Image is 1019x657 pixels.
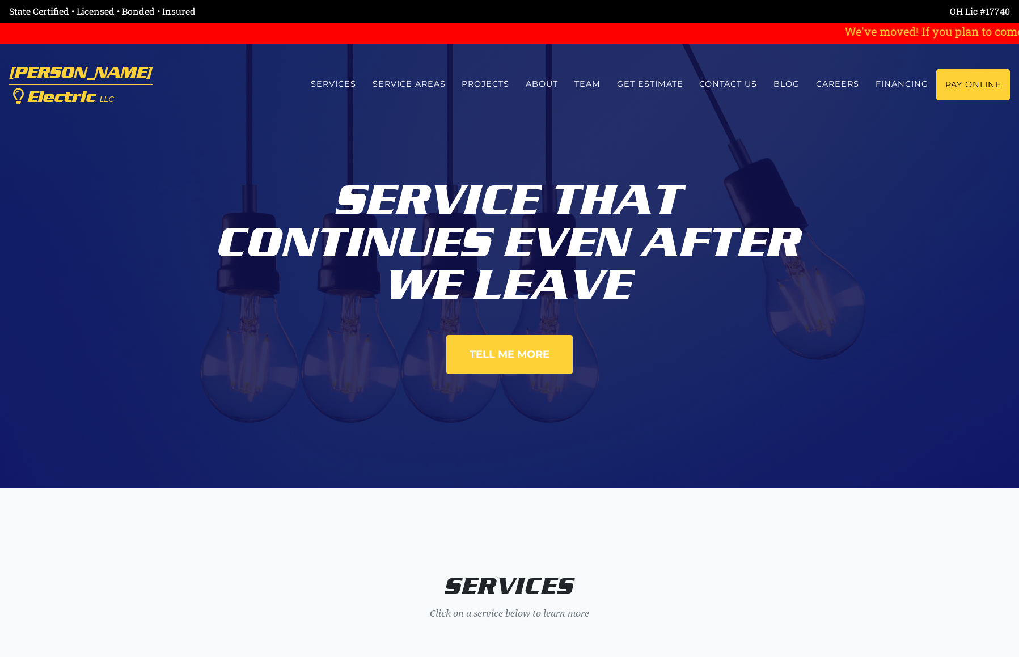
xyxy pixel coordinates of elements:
[936,69,1010,100] a: Pay Online
[454,69,518,99] a: Projects
[518,69,566,99] a: About
[566,69,609,99] a: Team
[364,69,454,99] a: Service Areas
[608,69,691,99] a: Get estimate
[195,170,824,307] div: Service That Continues Even After We Leave
[9,58,153,112] a: [PERSON_NAME] Electric, LLC
[510,5,1010,18] div: OH Lic #17740
[195,608,824,619] h3: Click on a service below to learn more
[302,69,364,99] a: Services
[867,69,936,99] a: Financing
[766,69,808,99] a: Blog
[808,69,868,99] a: Careers
[691,69,766,99] a: Contact us
[9,5,510,18] div: State Certified • Licensed • Bonded • Insured
[195,573,824,600] h2: Services
[95,95,114,104] span: , LLC
[446,335,573,374] a: Tell Me More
